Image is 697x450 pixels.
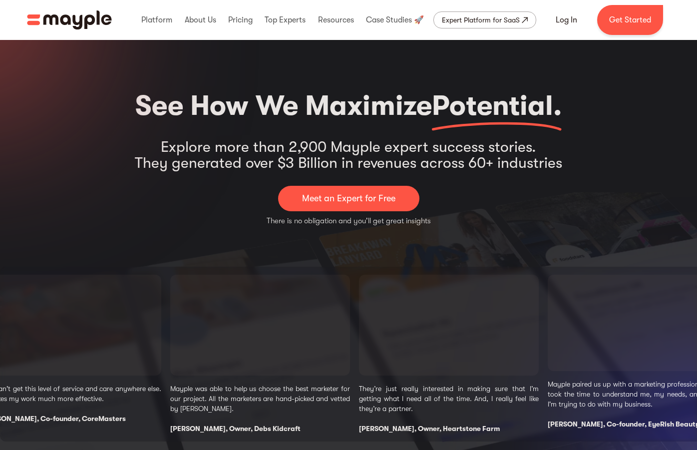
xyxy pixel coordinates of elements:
[432,90,562,122] span: Potential.
[302,192,395,205] p: Meet an Expert for Free
[135,85,562,127] h2: See How We Maximize
[226,4,255,36] div: Pricing
[359,384,539,414] p: They’re just really interested in making sure that I’m getting what I need all of the time. And, ...
[262,4,308,36] div: Top Experts
[544,8,589,32] a: Log In
[597,5,663,35] a: Get Started
[27,10,112,29] img: Mayple logo
[135,139,562,171] div: Explore more than 2,900 Mayple expert success stories. They generated over $3 Billion in revenues...
[278,186,419,211] a: Meet an Expert for Free
[170,424,350,434] div: [PERSON_NAME], Owner, Debs Kidcraft
[182,4,219,36] div: About Us
[359,275,539,434] div: 3 / 4
[433,11,536,28] a: Expert Platform for SaaS
[170,384,350,414] p: Mayple was able to help us choose the best marketer for our project. All the marketers are hand-p...
[170,275,350,434] div: 2 / 4
[359,424,539,434] div: [PERSON_NAME], Owner, Heartstone Farm
[316,4,356,36] div: Resources
[139,4,175,36] div: Platform
[267,215,431,227] p: There is no obligation and you'll get great insights
[27,10,112,29] a: home
[442,14,520,26] div: Expert Platform for SaaS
